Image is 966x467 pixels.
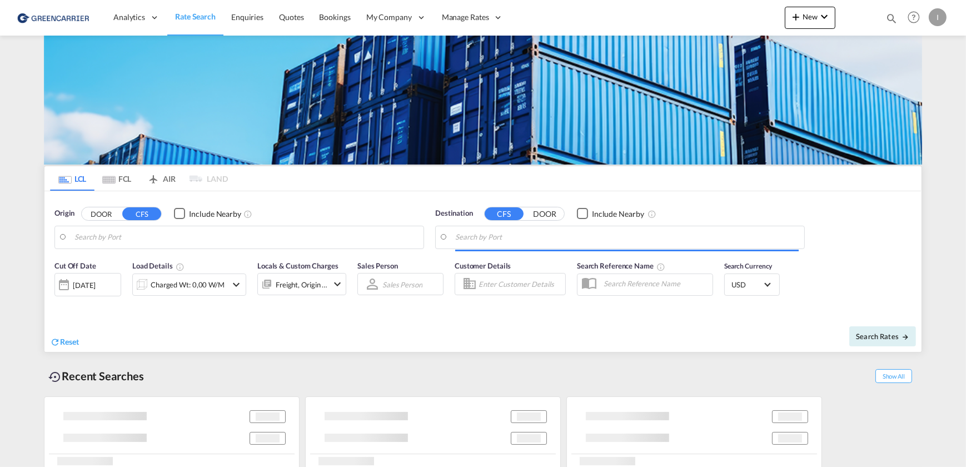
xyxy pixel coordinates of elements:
[648,210,656,218] md-icon: Unchecked: Ignores neighbouring ports when fetching rates.Checked : Includes neighbouring ports w...
[231,12,263,22] span: Enquiries
[44,364,148,389] div: Recent Searches
[785,7,835,29] button: icon-plus 400-fgNewicon-chevron-down
[113,12,145,23] span: Analytics
[479,276,562,292] input: Enter Customer Details
[442,12,489,23] span: Manage Rates
[381,276,424,292] md-select: Sales Person
[230,278,243,291] md-icon: icon-chevron-down
[929,8,947,26] div: I
[818,10,831,23] md-icon: icon-chevron-down
[44,36,922,165] img: GreenCarrierFCL_LCL.png
[577,208,644,220] md-checkbox: Checkbox No Ink
[174,208,241,220] md-checkbox: Checkbox No Ink
[257,273,346,295] div: Freight Origin Destinationicon-chevron-down
[82,207,121,220] button: DOOR
[525,207,564,220] button: DOOR
[849,326,916,346] button: Search Ratesicon-arrow-right
[904,8,923,27] span: Help
[357,261,398,270] span: Sales Person
[176,262,185,271] md-icon: Chargeable Weight
[54,273,121,296] div: [DATE]
[724,262,773,270] span: Search Currency
[48,370,62,384] md-icon: icon-backup-restore
[54,295,63,310] md-datepicker: Select
[366,12,412,23] span: My Company
[331,277,344,291] md-icon: icon-chevron-down
[435,208,473,219] span: Destination
[50,166,94,191] md-tab-item: LCL
[598,275,713,292] input: Search Reference Name
[904,8,929,28] div: Help
[789,12,831,21] span: New
[132,261,185,270] span: Load Details
[276,277,328,292] div: Freight Origin Destination
[455,229,799,246] input: Search by Port
[94,166,139,191] md-tab-item: FCL
[50,336,79,349] div: icon-refreshReset
[54,261,96,270] span: Cut Off Date
[485,207,524,220] button: CFS
[902,333,909,341] md-icon: icon-arrow-right
[257,261,338,270] span: Locals & Custom Charges
[132,274,246,296] div: Charged Wt: 0,00 W/Micon-chevron-down
[885,12,898,24] md-icon: icon-magnify
[175,12,216,21] span: Rate Search
[279,12,303,22] span: Quotes
[856,332,909,341] span: Search Rates
[60,337,79,346] span: Reset
[139,166,183,191] md-tab-item: AIR
[122,207,161,220] button: CFS
[74,229,418,246] input: Search by Port
[731,280,763,290] span: USD
[151,277,225,292] div: Charged Wt: 0,00 W/M
[73,280,96,290] div: [DATE]
[875,369,912,383] span: Show All
[17,5,92,30] img: 1378a7308afe11ef83610d9e779c6b34.png
[50,337,60,347] md-icon: icon-refresh
[243,210,252,218] md-icon: Unchecked: Ignores neighbouring ports when fetching rates.Checked : Includes neighbouring ports w...
[730,276,774,292] md-select: Select Currency: $ USDUnited States Dollar
[54,208,74,219] span: Origin
[656,262,665,271] md-icon: Your search will be saved by the below given name
[50,166,228,191] md-pagination-wrapper: Use the left and right arrow keys to navigate between tabs
[885,12,898,29] div: icon-magnify
[147,172,160,181] md-icon: icon-airplane
[592,208,644,220] div: Include Nearby
[44,191,922,352] div: Origin DOOR CFS Checkbox No InkUnchecked: Ignores neighbouring ports when fetching rates.Checked ...
[455,261,511,270] span: Customer Details
[189,208,241,220] div: Include Nearby
[320,12,351,22] span: Bookings
[577,261,665,270] span: Search Reference Name
[789,10,803,23] md-icon: icon-plus 400-fg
